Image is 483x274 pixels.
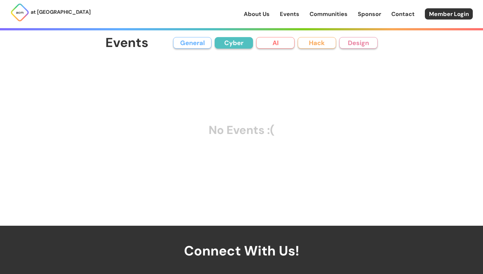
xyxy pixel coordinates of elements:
a: Contact [391,10,415,18]
a: at [GEOGRAPHIC_DATA] [10,3,91,22]
button: AI [256,37,295,49]
button: Design [339,37,378,49]
a: Events [280,10,299,18]
button: Cyber [215,37,253,49]
div: No Events :( [105,62,378,199]
a: About Us [244,10,270,18]
h2: Connect With Us! [119,226,364,258]
img: ACM Logo [10,3,29,22]
button: General [173,37,211,49]
button: Hack [298,37,336,49]
a: Sponsor [358,10,381,18]
p: at [GEOGRAPHIC_DATA] [31,8,91,16]
h1: Events [105,36,149,50]
a: Member Login [425,8,473,20]
a: Communities [310,10,348,18]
